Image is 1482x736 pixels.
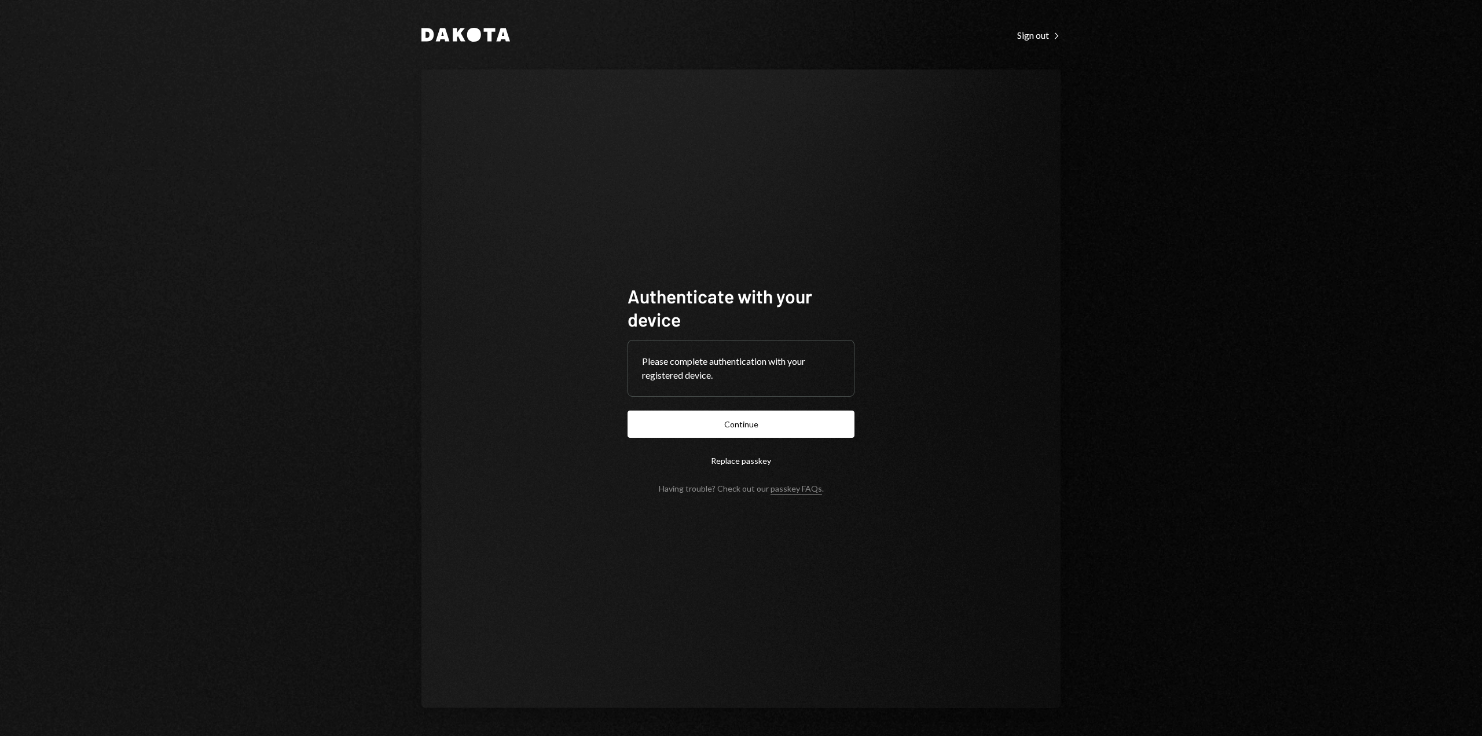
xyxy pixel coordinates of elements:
button: Continue [628,411,854,438]
button: Replace passkey [628,447,854,474]
h1: Authenticate with your device [628,284,854,331]
div: Sign out [1017,30,1061,41]
a: Sign out [1017,28,1061,41]
div: Please complete authentication with your registered device. [642,354,840,382]
div: Having trouble? Check out our . [659,484,824,493]
a: passkey FAQs [771,484,822,495]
